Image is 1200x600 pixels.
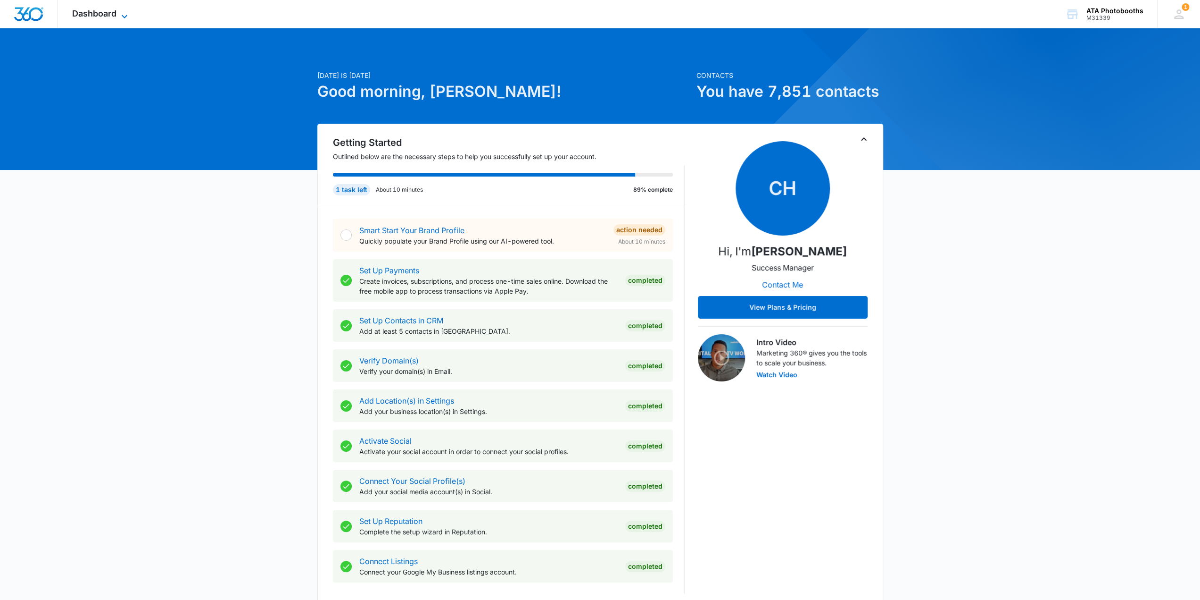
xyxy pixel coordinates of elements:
p: Activate your social account in order to connect your social profiles. [359,447,618,456]
img: Intro Video [698,334,745,381]
p: Add your business location(s) in Settings. [359,406,618,416]
div: 1 task left [333,184,370,195]
span: Dashboard [72,8,116,18]
div: Completed [625,481,665,492]
a: Activate Social [359,436,412,446]
a: Set Up Payments [359,266,419,275]
p: Add your social media account(s) in Social. [359,487,618,497]
div: Action Needed [613,224,665,236]
h3: Intro Video [756,337,868,348]
div: Completed [625,320,665,331]
p: Complete the setup wizard in Reputation. [359,527,618,537]
a: Connect Your Social Profile(s) [359,476,465,486]
p: 89% complete [633,186,673,194]
p: Marketing 360® gives you the tools to scale your business. [756,348,868,368]
a: Add Location(s) in Settings [359,396,454,406]
div: notifications count [1182,3,1189,11]
a: Set Up Contacts in CRM [359,316,443,325]
p: Outlined below are the necessary steps to help you successfully set up your account. [333,152,685,161]
div: Completed [625,400,665,412]
div: Completed [625,561,665,572]
div: Completed [625,360,665,372]
a: Connect Listings [359,557,418,566]
p: Success Manager [752,262,814,273]
h1: Good morning, [PERSON_NAME]! [317,80,691,103]
button: Toggle Collapse [858,134,869,145]
div: Completed [625,521,665,532]
button: Watch Video [756,372,797,378]
p: Add at least 5 contacts in [GEOGRAPHIC_DATA]. [359,326,618,336]
button: Contact Me [753,273,812,296]
p: About 10 minutes [376,186,423,194]
div: account name [1086,7,1143,15]
div: account id [1086,15,1143,21]
button: View Plans & Pricing [698,296,868,319]
a: Verify Domain(s) [359,356,419,365]
span: About 10 minutes [618,237,665,246]
p: Quickly populate your Brand Profile using our AI-powered tool. [359,236,606,246]
p: Create invoices, subscriptions, and process one-time sales online. Download the free mobile app t... [359,276,618,296]
p: Verify your domain(s) in Email. [359,366,618,376]
p: Hi, I'm [718,243,847,260]
h2: Getting Started [333,135,685,150]
h1: You have 7,851 contacts [696,80,883,103]
a: Set Up Reputation [359,516,422,526]
div: Completed [625,275,665,286]
div: Completed [625,440,665,452]
span: 1 [1182,3,1189,11]
p: Contacts [696,70,883,80]
p: Connect your Google My Business listings account. [359,567,618,577]
strong: [PERSON_NAME] [751,245,847,258]
span: CH [736,141,830,236]
a: Smart Start Your Brand Profile [359,226,464,235]
p: [DATE] is [DATE] [317,70,691,80]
